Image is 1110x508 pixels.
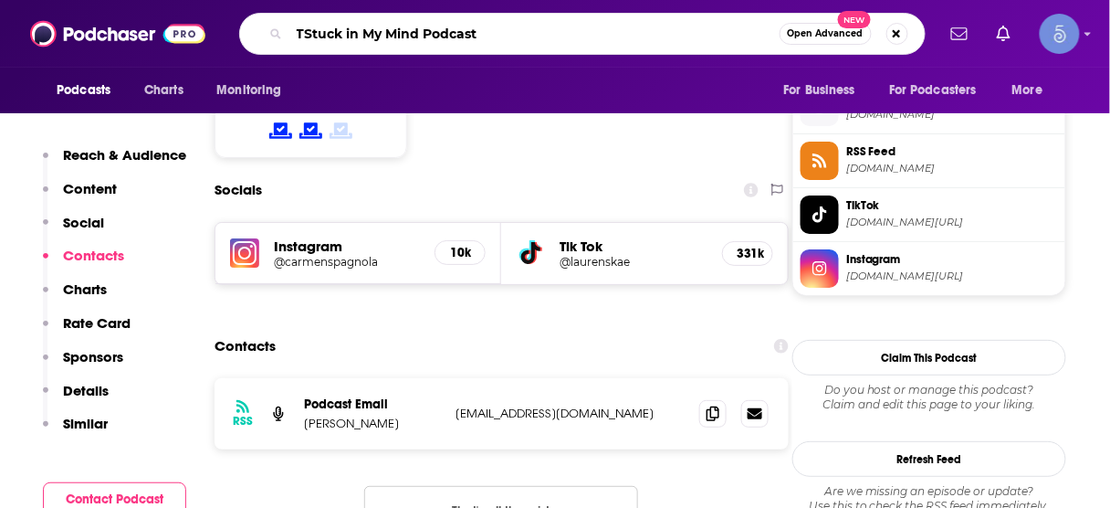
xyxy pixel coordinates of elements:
[274,255,420,269] a: @carmenspagnola
[63,180,117,197] p: Content
[230,238,259,268] img: iconImage
[144,78,183,103] span: Charts
[770,73,878,108] button: open menu
[43,280,107,314] button: Charts
[846,197,1058,214] span: TikTok
[738,246,758,261] h5: 331k
[560,238,707,255] h5: Tik Tok
[788,29,864,38] span: Open Advanced
[44,73,134,108] button: open menu
[792,383,1066,397] span: Do you host or manage this podcast?
[43,382,109,416] button: Details
[63,214,104,231] p: Social
[43,247,124,280] button: Contacts
[204,73,305,108] button: open menu
[43,214,104,248] button: Social
[1040,14,1080,54] img: User Profile
[792,441,1066,477] button: Refresh Feed
[43,314,131,348] button: Rate Card
[838,11,871,28] span: New
[877,73,1003,108] button: open menu
[57,78,110,103] span: Podcasts
[1040,14,1080,54] button: Show profile menu
[801,249,1058,288] a: Instagram[DOMAIN_NAME][URL]
[30,16,205,51] img: Podchaser - Follow, Share and Rate Podcasts
[1000,73,1066,108] button: open menu
[456,406,685,421] p: [EMAIL_ADDRESS][DOMAIN_NAME]
[846,216,1058,229] span: tiktok.com/@laurenskae
[780,23,872,45] button: Open AdvancedNew
[289,19,780,48] input: Search podcasts, credits, & more...
[215,173,262,207] h2: Socials
[944,18,975,49] a: Show notifications dropdown
[304,416,441,431] p: [PERSON_NAME]
[783,78,855,103] span: For Business
[990,18,1018,49] a: Show notifications dropdown
[63,146,186,164] p: Reach & Audience
[43,146,186,180] button: Reach & Audience
[63,280,107,298] p: Charts
[560,255,707,269] a: @laurenskae
[43,415,108,449] button: Similar
[846,162,1058,175] span: feed.podbean.com
[43,348,123,382] button: Sponsors
[304,397,441,412] p: Podcast Email
[846,251,1058,268] span: Instagram
[801,196,1058,234] a: TikTok[DOMAIN_NAME][URL]
[233,414,253,429] h3: RSS
[274,238,420,255] h5: Instagram
[63,314,131,332] p: Rate Card
[792,383,1066,412] div: Claim and edit this page to your liking.
[846,108,1058,122] span: crspagnola.podbean.com
[63,348,123,365] p: Sponsors
[63,247,124,264] p: Contacts
[63,382,109,399] p: Details
[846,143,1058,160] span: RSS Feed
[216,78,281,103] span: Monitoring
[215,329,276,364] h2: Contacts
[43,180,117,214] button: Content
[846,270,1058,283] span: instagram.com/carmenspagnola
[889,78,977,103] span: For Podcasters
[801,142,1058,180] a: RSS Feed[DOMAIN_NAME]
[63,415,108,432] p: Similar
[792,340,1066,376] button: Claim This Podcast
[239,13,926,55] div: Search podcasts, credits, & more...
[132,73,194,108] a: Charts
[1012,78,1043,103] span: More
[1040,14,1080,54] span: Logged in as Spiral5-G1
[450,245,470,260] h5: 10k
